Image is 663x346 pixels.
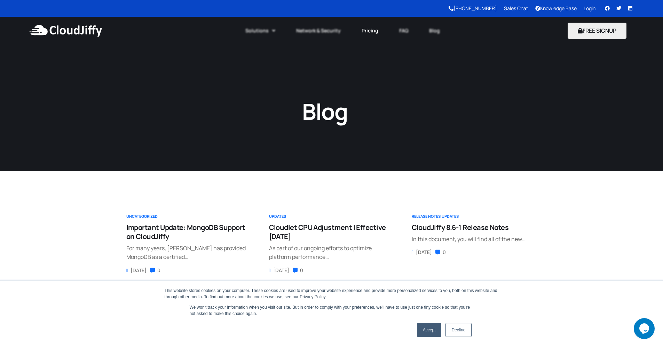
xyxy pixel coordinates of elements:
a: Uncategorized [126,214,158,219]
a: Pricing [351,23,389,38]
a: Decline [445,323,471,337]
a: Release Notes [412,214,441,219]
div: 0 [435,248,449,256]
a: FAQ [389,23,419,38]
a: Sales Chat [504,5,528,11]
div: [DATE] [126,267,150,274]
p: We won't track your information when you visit our site. But in order to comply with your prefere... [190,304,474,317]
span: Important Update: MongoDB Support on CloudJiffy [126,223,245,241]
a: Updates [442,214,459,219]
div: 0 [293,267,307,274]
button: FREE SIGNUP [568,23,626,39]
div: In this document, you will find all of the new… [412,235,526,244]
div: This website stores cookies on your computer. These cookies are used to improve your website expe... [165,287,499,300]
a: CloudJiffy 8.6-1 Release Notes [412,220,509,232]
h1: Blog [163,97,487,126]
a: Solutions [235,23,286,38]
span: CloudJiffy 8.6-1 Release Notes [412,223,509,232]
a: [PHONE_NUMBER] [449,5,497,11]
div: [DATE] [412,248,435,256]
span: Cloudlet CPU Adjustment | Effective [DATE] [269,223,386,241]
div: As part of our ongoing efforts to optimize platform performance… [269,244,394,262]
a: Updates [269,214,286,219]
div: [DATE] [269,267,293,274]
div: 0 [150,267,164,274]
a: Login [584,5,595,11]
a: Blog [419,23,450,38]
div: For many years, [PERSON_NAME] has provided MongoDB as a certified… [126,244,252,262]
a: Network & Security [286,23,351,38]
div: , [412,213,459,220]
a: FREE SIGNUP [568,27,626,34]
a: Accept [417,323,442,337]
a: Important Update: MongoDB Support on CloudJiffy [126,220,252,241]
a: Cloudlet CPU Adjustment | Effective [DATE] [269,220,394,241]
iframe: chat widget [634,318,656,339]
a: Knowledge Base [535,5,577,11]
